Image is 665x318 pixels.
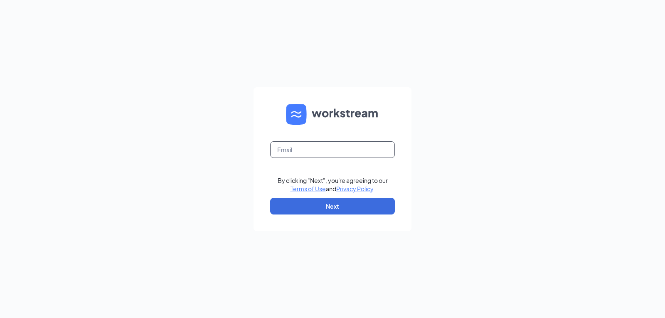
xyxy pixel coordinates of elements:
a: Privacy Policy [336,185,373,192]
button: Next [270,198,395,214]
input: Email [270,141,395,158]
div: By clicking "Next", you're agreeing to our and . [278,176,388,193]
img: WS logo and Workstream text [286,104,379,125]
a: Terms of Use [291,185,326,192]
